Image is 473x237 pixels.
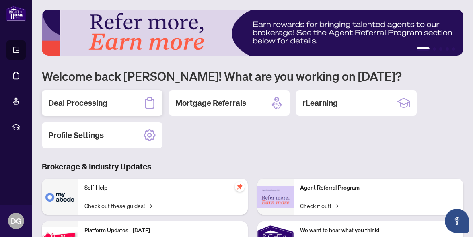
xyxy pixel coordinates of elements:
button: Open asap [445,209,469,233]
button: 4 [446,47,449,51]
p: Platform Updates - [DATE] [84,226,241,235]
p: Self-Help [84,183,241,192]
img: Self-Help [42,179,78,215]
span: → [334,201,338,210]
img: logo [6,6,26,21]
h2: rLearning [302,97,338,109]
span: pushpin [235,182,245,192]
button: 3 [439,47,442,51]
h2: Mortgage Referrals [175,97,246,109]
a: Check out these guides!→ [84,201,152,210]
img: Slide 0 [42,10,463,56]
button: 2 [433,47,436,51]
span: DG [11,215,21,227]
p: Agent Referral Program [300,183,457,192]
a: Check it out!→ [300,201,338,210]
h2: Deal Processing [48,97,107,109]
span: → [148,201,152,210]
h3: Brokerage & Industry Updates [42,161,463,172]
img: Agent Referral Program [257,186,294,208]
button: 1 [417,47,430,51]
p: We want to hear what you think! [300,226,457,235]
button: 5 [452,47,455,51]
h2: Profile Settings [48,130,104,141]
h1: Welcome back [PERSON_NAME]! What are you working on [DATE]? [42,68,463,84]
